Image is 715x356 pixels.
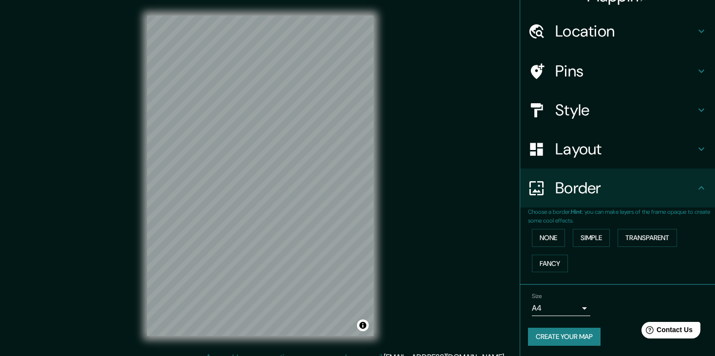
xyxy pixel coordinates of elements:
h4: Border [555,178,696,198]
h4: Pins [555,61,696,81]
div: Pins [520,52,715,91]
h4: Layout [555,139,696,159]
button: None [532,229,565,247]
div: A4 [532,300,590,316]
iframe: Help widget launcher [628,318,704,345]
div: Layout [520,130,715,169]
div: Style [520,91,715,130]
p: Choose a border. : you can make layers of the frame opaque to create some cool effects. [528,207,715,225]
button: Create your map [528,328,601,346]
button: Fancy [532,255,568,273]
button: Simple [573,229,610,247]
label: Size [532,292,542,300]
button: Transparent [618,229,677,247]
b: Hint [571,208,582,216]
div: Border [520,169,715,207]
canvas: Map [147,16,374,336]
h4: Location [555,21,696,41]
button: Toggle attribution [357,319,369,331]
div: Location [520,12,715,51]
h4: Style [555,100,696,120]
